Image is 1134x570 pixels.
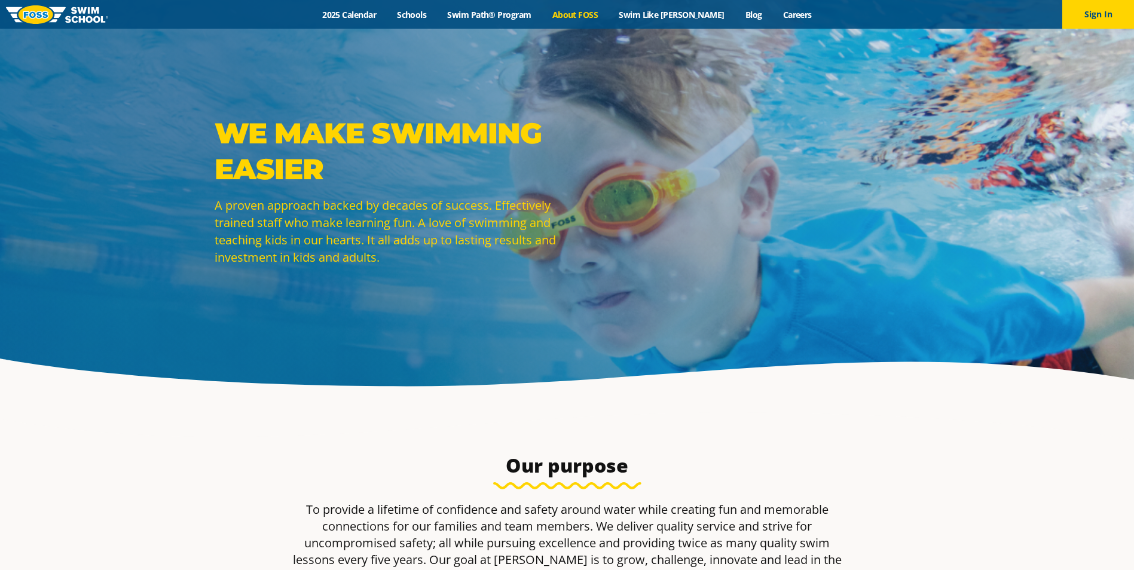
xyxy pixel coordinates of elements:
[215,115,561,187] p: WE MAKE SWIMMING EASIER
[215,197,561,266] p: A proven approach backed by decades of success. Effectively trained staff who make learning fun. ...
[609,9,735,20] a: Swim Like [PERSON_NAME]
[6,5,108,24] img: FOSS Swim School Logo
[387,9,437,20] a: Schools
[312,9,387,20] a: 2025 Calendar
[735,9,772,20] a: Blog
[437,9,542,20] a: Swim Path® Program
[772,9,822,20] a: Careers
[542,9,609,20] a: About FOSS
[285,453,849,477] h3: Our purpose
